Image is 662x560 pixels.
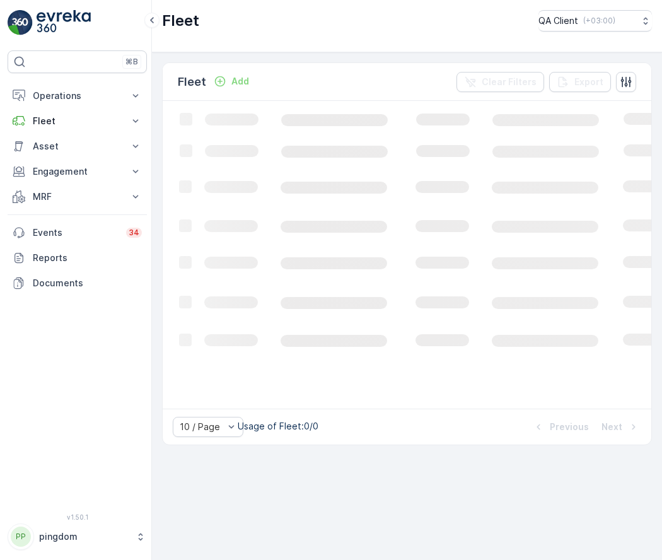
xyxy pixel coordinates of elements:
p: pingdom [39,530,129,543]
p: Reports [33,252,142,264]
a: Reports [8,245,147,271]
p: Documents [33,277,142,289]
span: v 1.50.1 [8,513,147,521]
button: Next [600,419,641,435]
p: Clear Filters [482,76,537,88]
p: ⌘B [125,57,138,67]
p: Operations [33,90,122,102]
button: Engagement [8,159,147,184]
p: Add [231,75,249,88]
img: logo_light-DOdMpM7g.png [37,10,91,35]
img: logo [8,10,33,35]
p: QA Client [538,15,578,27]
button: PPpingdom [8,523,147,550]
p: Engagement [33,165,122,178]
p: MRF [33,190,122,203]
p: Asset [33,140,122,153]
button: Operations [8,83,147,108]
p: Export [574,76,603,88]
button: Fleet [8,108,147,134]
p: Events [33,226,119,239]
p: Fleet [33,115,122,127]
button: Export [549,72,611,92]
div: PP [11,527,31,547]
a: Events34 [8,220,147,245]
button: QA Client(+03:00) [538,10,652,32]
button: Asset [8,134,147,159]
button: Previous [531,419,590,435]
p: Fleet [178,73,206,91]
button: Add [209,74,254,89]
button: MRF [8,184,147,209]
p: 34 [129,228,139,238]
p: ( +03:00 ) [583,16,615,26]
a: Documents [8,271,147,296]
p: Next [601,421,622,433]
button: Clear Filters [456,72,544,92]
p: Usage of Fleet : 0/0 [238,420,318,433]
p: Fleet [162,11,199,31]
p: Previous [550,421,589,433]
